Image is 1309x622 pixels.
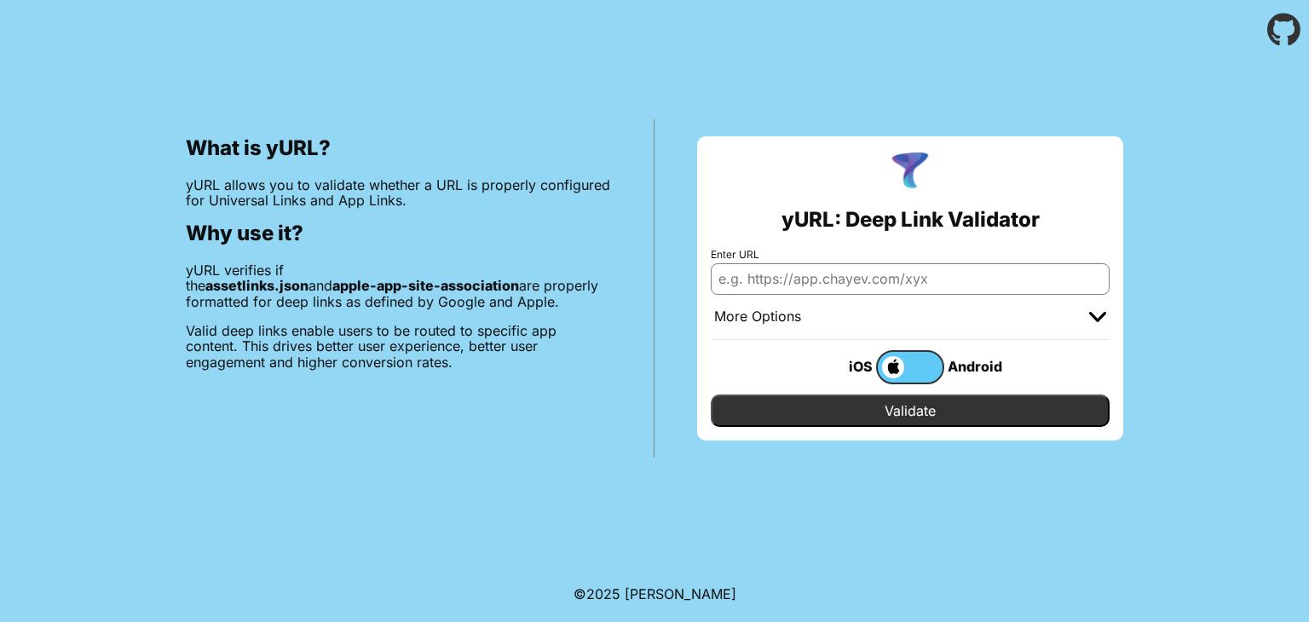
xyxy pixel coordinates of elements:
input: e.g. https://app.chayev.com/xyx [711,263,1110,294]
footer: © [574,566,736,622]
b: apple-app-site-association [332,277,519,294]
h2: Why use it? [186,222,611,245]
a: Michael Ibragimchayev's Personal Site [625,585,736,602]
h2: What is yURL? [186,136,611,160]
h2: yURL: Deep Link Validator [781,208,1040,232]
p: Valid deep links enable users to be routed to specific app content. This drives better user exper... [186,323,611,370]
p: yURL verifies if the and are properly formatted for deep links as defined by Google and Apple. [186,262,611,309]
div: Android [944,355,1012,377]
div: More Options [714,308,801,325]
label: Enter URL [711,249,1110,261]
p: yURL allows you to validate whether a URL is properly configured for Universal Links and App Links. [186,177,611,209]
b: assetlinks.json [205,277,309,294]
img: yURL Logo [888,150,932,194]
img: chevron [1089,312,1106,322]
input: Validate [711,395,1110,427]
span: 2025 [586,585,620,602]
div: iOS [808,355,876,377]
